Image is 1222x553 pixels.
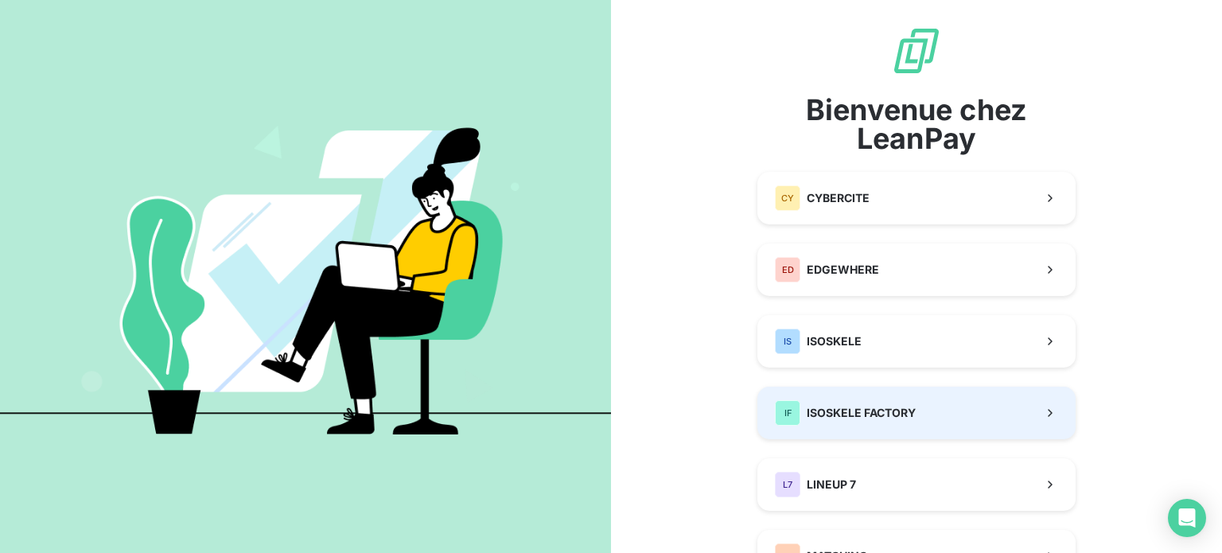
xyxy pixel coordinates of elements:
span: Bienvenue chez LeanPay [757,95,1076,153]
button: CYCYBERCITE [757,172,1076,224]
div: IF [775,400,800,426]
span: CYBERCITE [807,190,870,206]
div: CY [775,185,800,211]
button: EDEDGEWHERE [757,243,1076,296]
span: ISOSKELE [807,333,862,349]
span: LINEUP 7 [807,477,856,493]
div: IS [775,329,800,354]
div: L7 [775,472,800,497]
div: ED [775,257,800,282]
img: logo sigle [891,25,942,76]
span: ISOSKELE FACTORY [807,405,916,421]
button: L7LINEUP 7 [757,458,1076,511]
button: ISISOSKELE [757,315,1076,368]
span: EDGEWHERE [807,262,879,278]
button: IFISOSKELE FACTORY [757,387,1076,439]
div: Open Intercom Messenger [1168,499,1206,537]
